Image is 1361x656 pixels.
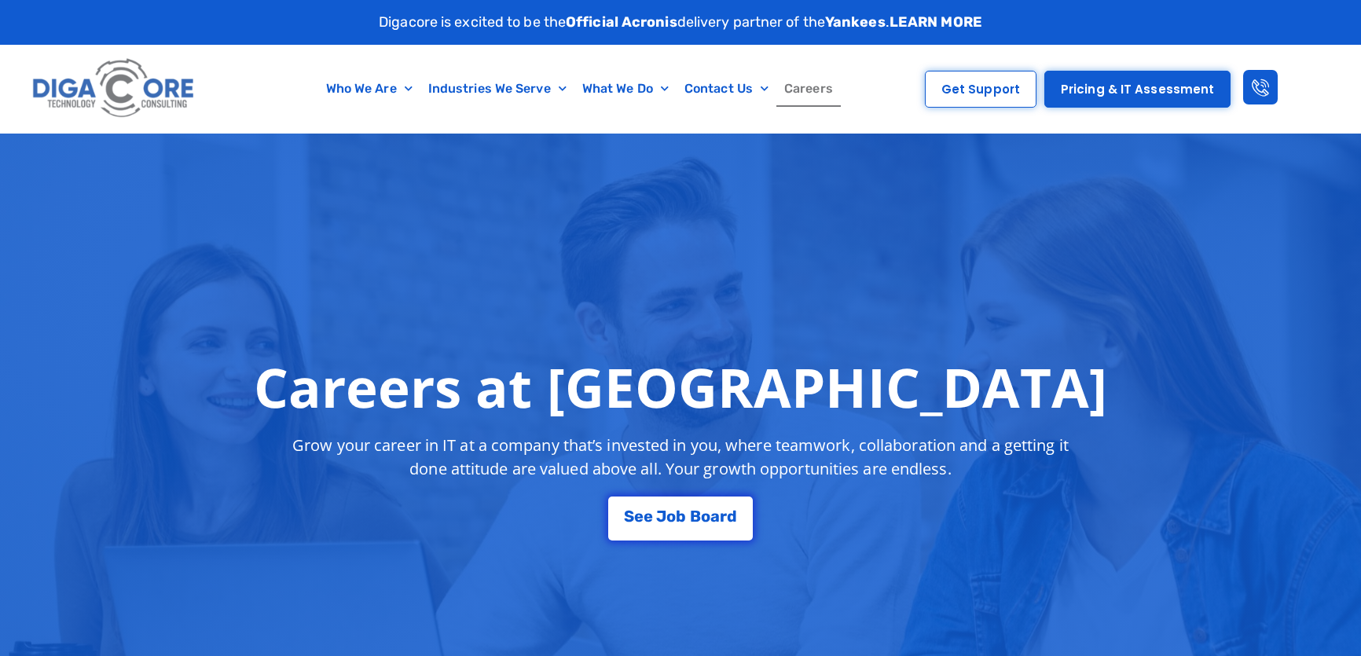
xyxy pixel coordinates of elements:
[254,355,1108,418] h1: Careers at [GEOGRAPHIC_DATA]
[420,71,574,107] a: Industries We Serve
[690,508,701,524] span: B
[278,434,1083,481] p: Grow your career in IT at a company that’s invested in you, where teamwork, collaboration and a g...
[656,508,666,524] span: J
[318,71,420,107] a: Who We Are
[925,71,1036,108] a: Get Support
[624,508,634,524] span: S
[941,83,1020,95] span: Get Support
[825,13,886,31] strong: Yankees
[720,508,727,524] span: r
[890,13,982,31] a: LEARN MORE
[270,71,889,107] nav: Menu
[574,71,677,107] a: What We Do
[1044,71,1231,108] a: Pricing & IT Assessment
[676,508,686,524] span: b
[710,508,720,524] span: a
[566,13,677,31] strong: Official Acronis
[379,12,982,33] p: Digacore is excited to be the delivery partner of the .
[608,497,753,541] a: See Job Board
[776,71,841,107] a: Careers
[634,508,644,524] span: e
[666,508,676,524] span: o
[1061,83,1214,95] span: Pricing & IT Assessment
[701,508,710,524] span: o
[644,508,653,524] span: e
[28,53,200,125] img: Digacore logo 1
[677,71,776,107] a: Contact Us
[727,508,737,524] span: d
